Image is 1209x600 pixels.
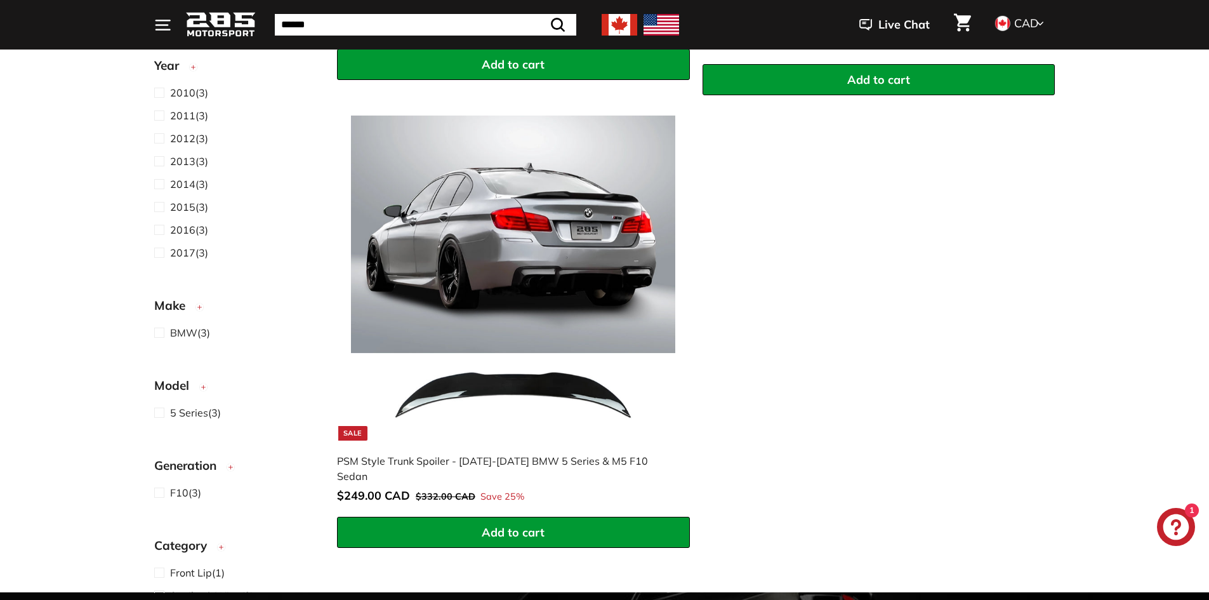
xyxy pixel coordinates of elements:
img: Logo_285_Motorsport_areodynamics_components [186,10,256,40]
button: Add to cart [337,517,690,549]
button: Make [154,293,317,324]
span: (3) [170,85,208,100]
span: Live Chat [878,17,930,33]
span: (3) [170,154,208,169]
span: 2012 [170,132,195,145]
button: Live Chat [843,9,946,41]
span: (3) [170,177,208,192]
span: 2015 [170,201,195,213]
span: (3) [170,485,201,500]
span: (3) [170,108,208,123]
div: Sale [338,426,367,441]
span: $332.00 CAD [416,491,475,502]
span: Make [154,297,195,315]
span: Front Lip [170,566,212,579]
a: Cart [946,3,979,46]
input: Search [275,14,576,36]
span: (3) [170,245,208,260]
span: (1) [170,565,225,580]
span: 2017 [170,246,195,259]
span: Add to cart [847,72,910,87]
span: Add to cart [482,525,545,540]
span: 2016 [170,223,195,236]
span: (3) [170,405,221,420]
button: Year [154,53,317,84]
button: Category [154,533,317,564]
span: 2011 [170,109,195,122]
span: (3) [170,325,210,340]
span: F10 [170,486,188,499]
button: Model [154,373,317,404]
span: $179.00 CAD [703,36,776,50]
span: 5 Series [170,406,208,419]
span: CAD [1014,16,1038,30]
span: (3) [170,131,208,146]
span: 2013 [170,155,195,168]
span: $249.00 CAD [337,488,410,503]
span: (3) [170,199,208,215]
span: Year [154,57,188,75]
div: PSM Style Trunk Spoiler - [DATE]-[DATE] BMW 5 Series & M5 F10 Sedan [337,453,677,484]
button: Add to cart [703,64,1055,96]
span: 2014 [170,178,195,190]
span: 2010 [170,86,195,99]
a: Sale PSM Style Trunk Spoiler - [DATE]-[DATE] BMW 5 Series & M5 F10 Sedan Save 25% [337,102,690,517]
span: (3) [170,222,208,237]
button: Add to cart [337,49,690,81]
span: Add to cart [482,57,545,72]
span: Category [154,537,216,555]
span: Save 25% [480,490,524,504]
span: Generation [154,457,226,475]
span: BMW [170,326,197,339]
button: Generation [154,453,317,484]
inbox-online-store-chat: Shopify online store chat [1153,508,1199,549]
span: Model [154,377,199,395]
